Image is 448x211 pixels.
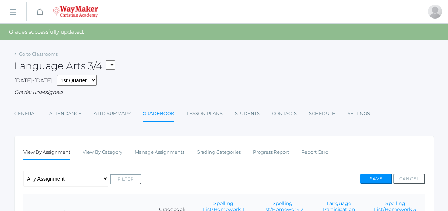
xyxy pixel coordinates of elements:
button: Cancel [393,174,425,184]
span: [DATE]-[DATE] [14,77,52,84]
a: Manage Assignments [135,145,184,159]
a: View By Category [83,145,122,159]
div: Grades successfully updated. [0,24,448,40]
a: Grading Categories [197,145,241,159]
a: Attd Summary [94,107,131,121]
a: Contacts [272,107,297,121]
a: Schedule [309,107,335,121]
a: General [14,107,37,121]
h2: Language Arts 3/4 [14,61,115,71]
a: Progress Report [253,145,289,159]
a: Gradebook [143,107,174,122]
img: 4_waymaker-logo-stack-white.png [53,6,98,18]
a: Report Card [301,145,329,159]
a: Settings [348,107,370,121]
a: View By Assignment [23,145,70,160]
a: Go to Classrooms [19,51,58,57]
div: Grade: unassigned [14,89,434,97]
div: Joshua Bennett [428,5,442,19]
a: Students [235,107,260,121]
button: Filter [110,174,141,184]
a: Attendance [49,107,82,121]
a: Lesson Plans [187,107,223,121]
button: Save [360,174,392,184]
